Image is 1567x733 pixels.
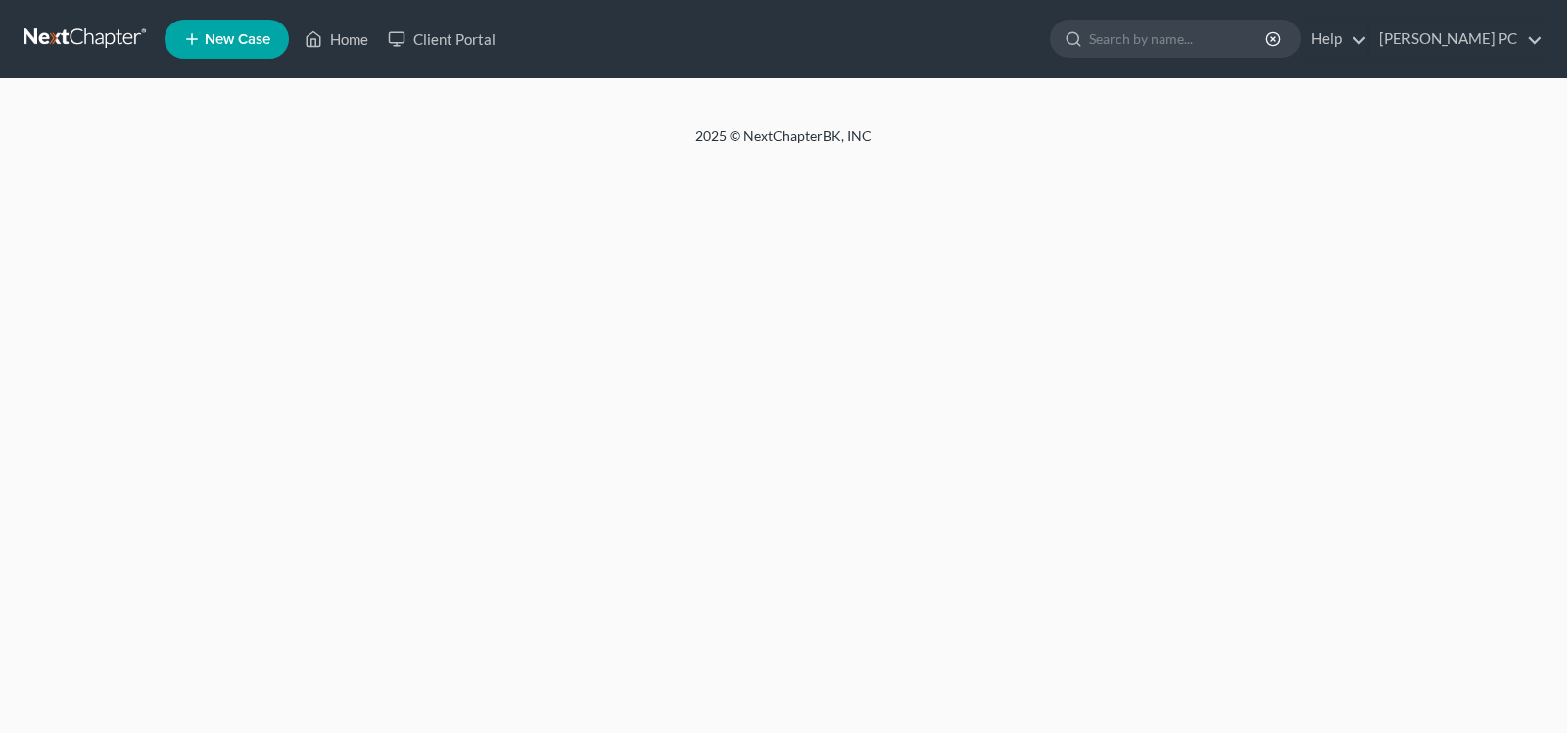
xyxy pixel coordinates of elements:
a: Help [1302,22,1367,57]
input: Search by name... [1089,21,1268,57]
a: Home [295,22,378,57]
a: Client Portal [378,22,505,57]
span: New Case [205,32,270,47]
a: [PERSON_NAME] PC [1369,22,1543,57]
div: 2025 © NextChapterBK, INC [225,126,1342,161]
